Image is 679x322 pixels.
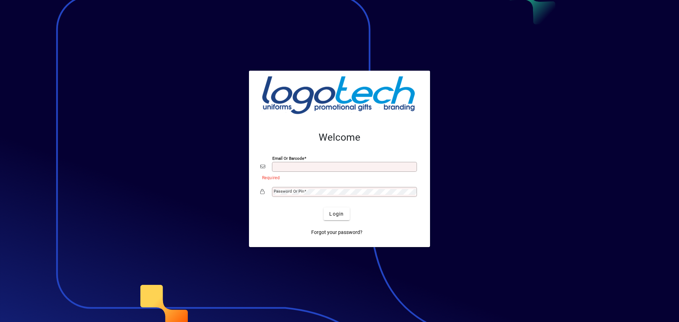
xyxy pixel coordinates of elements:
[311,229,362,236] span: Forgot your password?
[262,174,413,181] mat-error: Required
[274,189,304,194] mat-label: Password or Pin
[260,131,419,144] h2: Welcome
[308,226,365,239] a: Forgot your password?
[272,156,304,161] mat-label: Email or Barcode
[324,207,349,220] button: Login
[329,210,344,218] span: Login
